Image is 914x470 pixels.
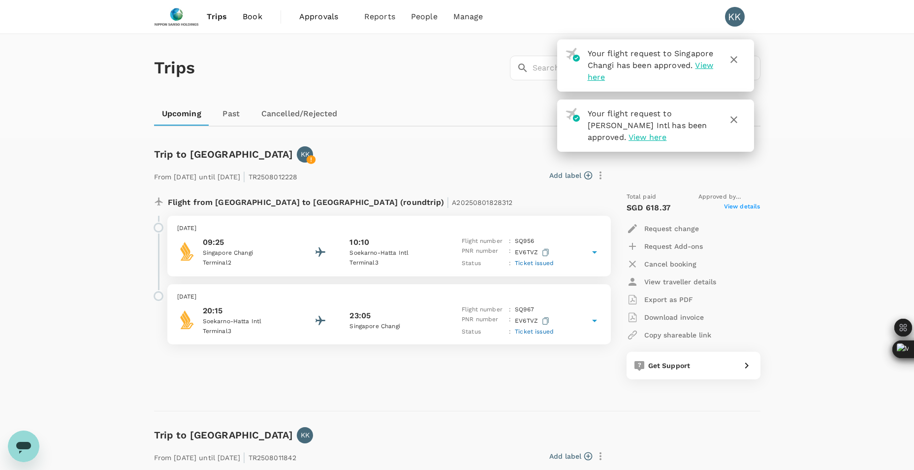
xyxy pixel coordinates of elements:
[627,308,704,326] button: Download invoice
[509,236,511,246] p: :
[154,167,298,184] p: From [DATE] until [DATE] TR2508012228
[349,236,369,248] p: 10:10
[203,327,291,336] p: Terminal 3
[566,108,580,122] img: flight-approved
[177,224,601,234] p: [DATE]
[154,447,297,465] p: From [DATE] until [DATE] TR2508011842
[644,295,693,304] p: Export as PDF
[462,236,505,246] p: Flight number
[301,430,310,440] p: KK
[627,202,671,214] p: SGD 618.37
[462,305,505,315] p: Flight number
[627,237,703,255] button: Request Add-ons
[515,246,551,259] p: EV6TVZ
[168,192,513,210] p: Flight from [GEOGRAPHIC_DATA] to [GEOGRAPHIC_DATA] (roundtrip)
[566,48,580,62] img: flight-approved
[549,451,592,461] button: Add label
[509,246,511,259] p: :
[644,277,716,287] p: View traveller details
[515,260,554,267] span: Ticket issued
[462,327,505,337] p: Status
[207,11,227,23] span: Trips
[203,317,291,327] p: Soekarno-Hatta Intl
[411,11,438,23] span: People
[515,315,551,327] p: EV6TVZ
[588,49,714,70] span: Your flight request to Singapore Changi has been approved.
[648,362,691,369] span: Get Support
[698,192,760,202] span: Approved by
[154,6,199,28] img: Nippon Sanso Holdings Singapore Pte Ltd
[301,149,310,159] p: KK
[299,11,348,23] span: Approvals
[509,315,511,327] p: :
[154,34,195,102] h1: Trips
[627,255,696,273] button: Cancel booking
[515,236,534,246] p: SQ 956
[509,305,511,315] p: :
[8,431,39,462] iframe: Button to launch messaging window
[509,327,511,337] p: :
[462,315,505,327] p: PNR number
[725,7,745,27] div: KK
[515,328,554,335] span: Ticket issued
[177,292,601,302] p: [DATE]
[515,305,534,315] p: SQ 967
[644,312,704,322] p: Download invoice
[453,11,483,23] span: Manage
[462,259,505,269] p: Status
[627,326,711,344] button: Copy shareable link
[243,450,246,464] span: |
[349,248,438,258] p: Soekarno-Hatta Intl
[209,102,253,126] a: Past
[243,169,246,183] span: |
[644,330,711,340] p: Copy shareable link
[154,146,293,162] h6: Trip to [GEOGRAPHIC_DATA]
[203,248,291,258] p: Singapore Changi
[349,258,438,268] p: Terminal 3
[203,305,291,317] p: 20:15
[177,241,197,261] img: Singapore Airlines
[243,11,262,23] span: Book
[549,170,592,180] button: Add label
[349,322,438,332] p: Singapore Changi
[364,11,395,23] span: Reports
[627,273,716,291] button: View traveller details
[253,102,346,126] a: Cancelled/Rejected
[203,236,291,248] p: 09:25
[446,195,449,209] span: |
[724,202,760,214] span: View details
[452,199,512,206] span: A20250801828312
[627,192,657,202] span: Total paid
[533,56,760,80] input: Search by travellers, trips, or destination, label, team
[154,102,209,126] a: Upcoming
[644,241,703,251] p: Request Add-ons
[177,310,197,330] img: Singapore Airlines
[644,259,696,269] p: Cancel booking
[629,133,666,142] span: View here
[644,224,699,234] p: Request change
[509,259,511,269] p: :
[627,291,693,308] button: Export as PDF
[154,427,293,443] h6: Trip to [GEOGRAPHIC_DATA]
[203,258,291,268] p: Terminal 2
[627,220,699,237] button: Request change
[349,310,371,322] p: 23:05
[588,109,707,142] span: Your flight request to [PERSON_NAME] Intl has been approved.
[462,246,505,259] p: PNR number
